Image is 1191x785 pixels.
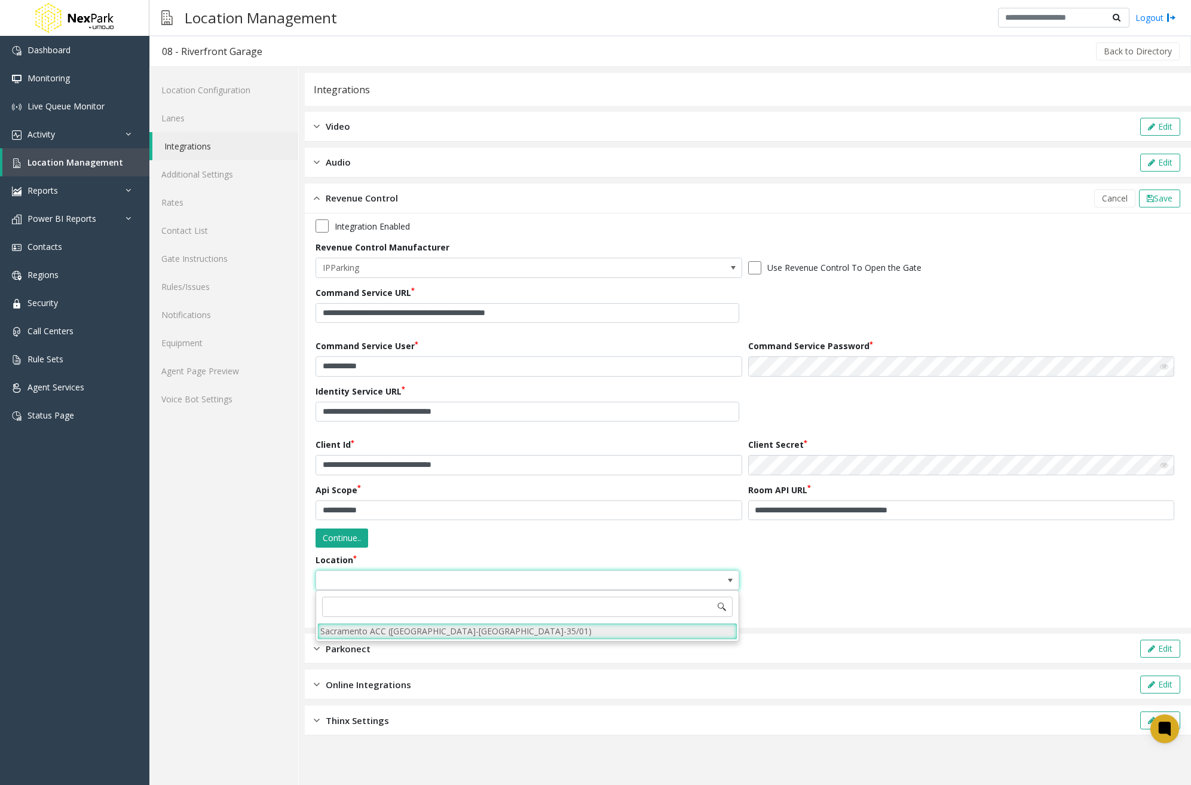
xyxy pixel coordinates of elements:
[316,340,418,352] label: Command Service User
[748,438,807,451] label: Client Secret
[2,148,149,176] a: Location Management
[12,299,22,308] img: 'icon'
[1135,11,1176,24] a: Logout
[12,74,22,84] img: 'icon'
[27,297,58,308] span: Security
[12,130,22,140] img: 'icon'
[27,44,71,56] span: Dashboard
[314,678,320,692] img: closed
[149,188,298,216] a: Rates
[12,215,22,224] img: 'icon'
[27,157,123,168] span: Location Management
[326,191,398,205] span: Revenue Control
[314,155,320,169] img: closed
[12,411,22,421] img: 'icon'
[27,381,84,393] span: Agent Services
[1140,118,1180,136] button: Edit
[335,220,410,233] label: Integration Enabled
[12,187,22,196] img: 'icon'
[1154,193,1172,204] span: Save
[162,44,262,59] div: 08 - Riverfront Garage
[316,529,368,548] button: Continue..
[12,355,22,365] img: 'icon'
[149,216,298,245] a: Contact List
[149,245,298,273] a: Gate Instructions
[1094,190,1135,207] button: Cancel
[27,129,55,140] span: Activity
[314,82,370,97] div: Integrations
[149,273,298,301] a: Rules/Issues
[326,155,351,169] span: Audio
[12,243,22,252] img: 'icon'
[12,383,22,393] img: 'icon'
[316,438,354,451] label: Client Id
[149,104,298,132] a: Lanes
[149,301,298,329] a: Notifications
[27,410,74,421] span: Status Page
[316,258,656,277] span: IPParking
[316,286,415,299] label: Command Service URL
[1096,42,1180,60] button: Back to Directory
[27,213,96,224] span: Power BI Reports
[27,325,74,337] span: Call Centers
[316,554,357,566] label: Location
[314,642,320,656] img: closed
[326,642,371,656] span: Parkonect
[326,120,350,133] span: Video
[149,385,298,413] a: Voice Bot Settings
[314,191,320,205] img: opened
[326,678,411,692] span: Online Integrations
[27,241,62,252] span: Contacts
[27,72,70,84] span: Monitoring
[1140,640,1180,658] button: Edit
[1140,154,1180,172] button: Edit
[27,185,58,196] span: Reports
[317,623,737,639] li: Sacramento ACC ([GEOGRAPHIC_DATA]-[GEOGRAPHIC_DATA]-35/01)
[152,132,298,160] a: Integrations
[12,271,22,280] img: 'icon'
[1140,676,1180,694] button: Edit
[767,261,921,274] label: Use Revenue Control To Open the Gate
[12,46,22,56] img: 'icon'
[27,269,59,280] span: Regions
[1166,11,1176,24] img: logout
[1140,711,1180,729] button: Edit
[1102,193,1128,204] span: Cancel
[316,484,361,496] label: Api Scope
[12,158,22,168] img: 'icon'
[149,160,298,188] a: Additional Settings
[316,241,449,253] label: Revenue Control Manufacturer
[27,100,105,112] span: Live Queue Monitor
[1139,190,1180,207] button: Save
[314,714,320,728] img: closed
[161,3,173,32] img: pageIcon
[326,714,389,728] span: Thinx Settings
[149,329,298,357] a: Equipment
[314,120,320,133] img: closed
[12,327,22,337] img: 'icon'
[27,353,63,365] span: Rule Sets
[12,102,22,112] img: 'icon'
[179,3,343,32] h3: Location Management
[748,340,873,352] label: Command Service Password
[748,484,811,496] label: Room API URL
[149,357,298,385] a: Agent Page Preview
[316,385,405,398] label: Identity Service URL
[149,76,298,104] a: Location Configuration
